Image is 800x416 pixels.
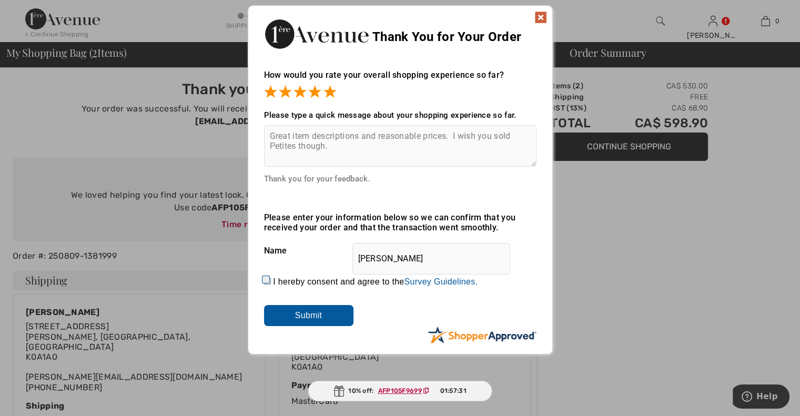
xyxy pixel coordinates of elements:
[264,16,369,52] img: Thank You for Your Order
[264,174,536,184] div: Thank you for your feedback.
[404,277,478,286] a: Survey Guidelines.
[264,305,353,326] input: Submit
[534,11,547,24] img: x
[308,381,492,401] div: 10% off:
[372,29,521,44] span: Thank You for Your Order
[273,277,478,287] label: I hereby consent and agree to the
[264,238,536,264] div: Name
[264,212,536,232] div: Please enter your information below so we can confirm that you received your order and that the t...
[264,110,536,120] div: Please type a quick message about your shopping experience so far.
[378,387,422,394] ins: AFP105F9699
[24,7,45,17] span: Help
[440,386,466,395] span: 01:57:31
[264,59,536,100] div: How would you rate your overall shopping experience so far?
[333,385,344,397] img: Gift.svg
